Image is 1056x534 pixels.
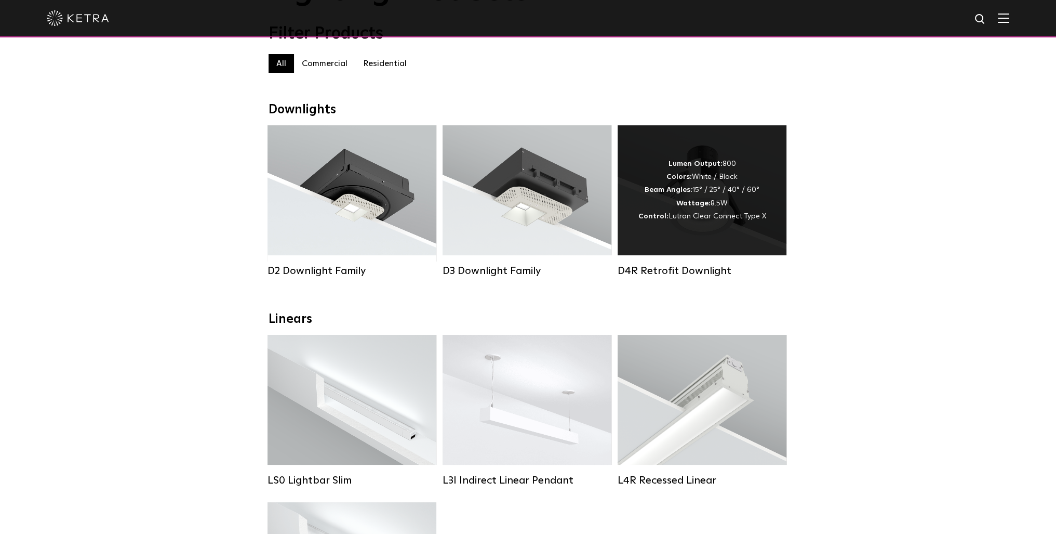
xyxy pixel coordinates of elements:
[666,173,692,180] strong: Colors:
[268,125,436,277] a: D2 Downlight Family Lumen Output:1200Colors:White / Black / Gloss Black / Silver / Bronze / Silve...
[355,54,415,73] label: Residential
[443,265,611,277] div: D3 Downlight Family
[618,335,786,487] a: L4R Recessed Linear Lumen Output:400 / 600 / 800 / 1000Colors:White / BlackControl:Lutron Clear C...
[669,160,723,167] strong: Lumen Output:
[645,186,692,193] strong: Beam Angles:
[269,312,788,327] div: Linears
[269,102,788,118] div: Downlights
[618,125,786,277] a: D4R Retrofit Downlight Lumen Output:800Colors:White / BlackBeam Angles:15° / 25° / 40° / 60°Watta...
[618,265,786,277] div: D4R Retrofit Downlight
[269,54,294,73] label: All
[618,474,786,487] div: L4R Recessed Linear
[47,10,109,26] img: ketra-logo-2019-white
[676,200,711,207] strong: Wattage:
[443,474,611,487] div: L3I Indirect Linear Pendant
[268,474,436,487] div: LS0 Lightbar Slim
[974,13,987,26] img: search icon
[669,213,766,220] span: Lutron Clear Connect Type X
[294,54,355,73] label: Commercial
[268,335,436,487] a: LS0 Lightbar Slim Lumen Output:200 / 350Colors:White / BlackControl:X96 Controller
[443,125,611,277] a: D3 Downlight Family Lumen Output:700 / 900 / 1100Colors:White / Black / Silver / Bronze / Paintab...
[638,213,669,220] strong: Control:
[638,158,766,223] div: 800 White / Black 15° / 25° / 40° / 60° 8.5W
[443,335,611,487] a: L3I Indirect Linear Pendant Lumen Output:400 / 600 / 800 / 1000Housing Colors:White / BlackContro...
[998,13,1009,23] img: Hamburger%20Nav.svg
[268,265,436,277] div: D2 Downlight Family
